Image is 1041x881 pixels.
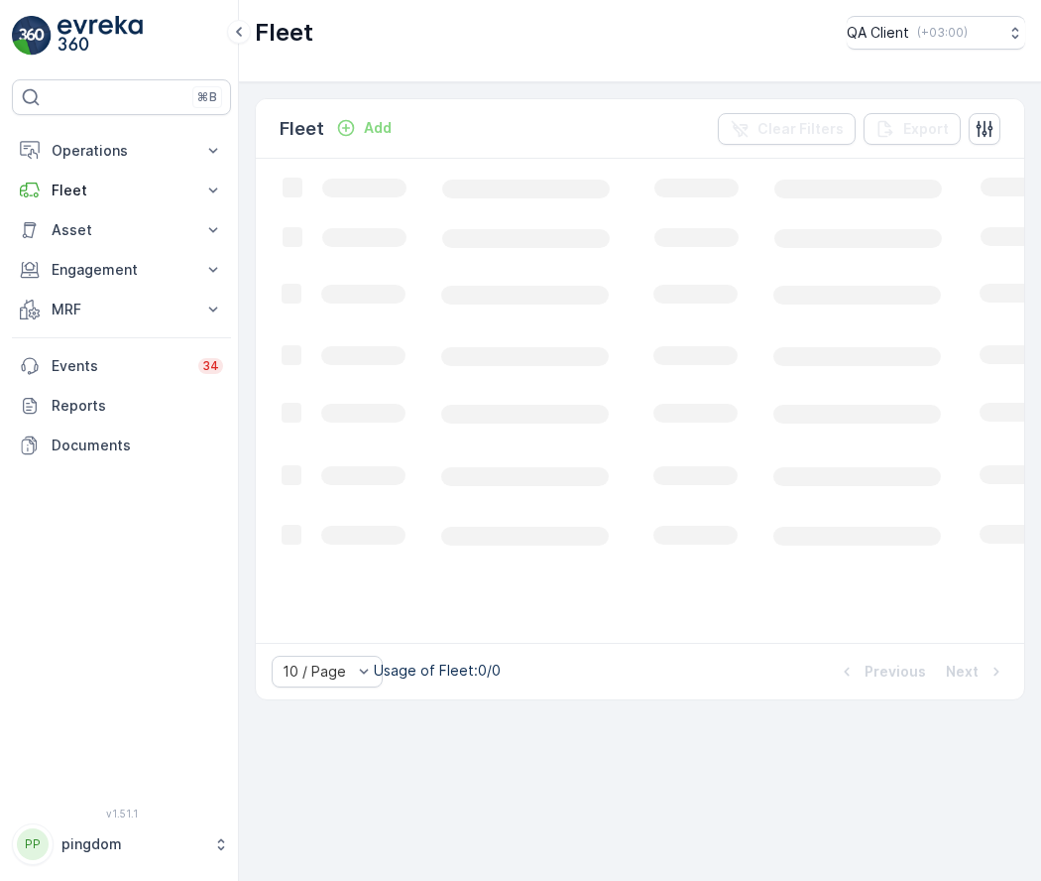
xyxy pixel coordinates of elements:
[757,119,844,139] p: Clear Filters
[917,25,968,41] p: ( +03:00 )
[52,141,191,161] p: Operations
[52,396,223,416] p: Reports
[718,113,856,145] button: Clear Filters
[255,17,313,49] p: Fleet
[946,662,979,682] p: Next
[12,808,231,819] span: v 1.51.1
[12,171,231,210] button: Fleet
[864,113,961,145] button: Export
[52,356,186,376] p: Events
[52,260,191,280] p: Engagement
[52,181,191,200] p: Fleet
[944,660,1008,684] button: Next
[52,300,191,319] p: MRF
[12,131,231,171] button: Operations
[52,436,223,455] p: Documents
[364,118,392,138] p: Add
[12,346,231,386] a: Events34
[847,23,909,43] p: QA Client
[12,16,52,56] img: logo
[197,89,217,105] p: ⌘B
[12,823,231,865] button: PPpingdom
[328,116,400,140] button: Add
[17,828,49,860] div: PP
[12,210,231,250] button: Asset
[12,250,231,290] button: Engagement
[280,115,324,143] p: Fleet
[12,426,231,465] a: Documents
[61,834,203,854] p: pingdom
[903,119,949,139] p: Export
[374,661,501,681] p: Usage of Fleet : 0/0
[835,660,928,684] button: Previous
[12,290,231,329] button: MRF
[847,16,1025,50] button: QA Client(+03:00)
[865,662,926,682] p: Previous
[202,358,219,374] p: 34
[12,386,231,426] a: Reports
[58,16,143,56] img: logo_light-DOdMpM7g.png
[52,220,191,240] p: Asset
